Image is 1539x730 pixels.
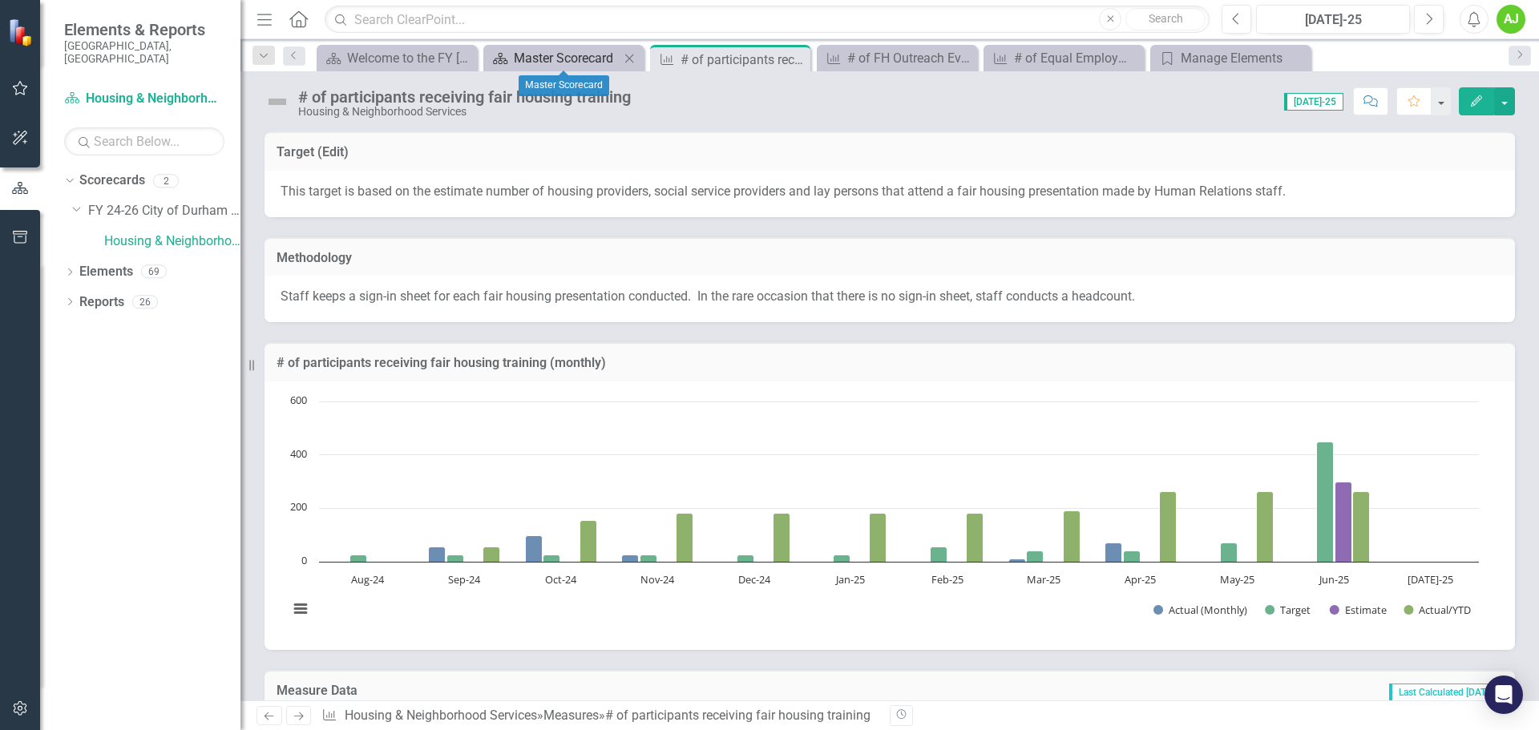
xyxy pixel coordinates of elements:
[298,106,631,118] div: Housing & Neighborhood Services
[580,520,597,562] path: Oct-24, 155. Actual/YTD.
[88,202,240,220] a: FY 24-26 City of Durham Strategic Plan
[141,265,167,279] div: 69
[834,555,850,562] path: Jan-25, 25. Target.
[429,546,446,562] path: Sep-24, 57. Actual (Monthly).
[1330,603,1387,617] button: Show Estimate
[622,555,639,562] path: Nov-24, 26. Actual (Monthly).
[847,48,973,68] div: # of FH Outreach Events
[967,513,984,562] path: Feb-25, 181. Actual/YTD.
[64,39,224,66] small: [GEOGRAPHIC_DATA], [GEOGRAPHIC_DATA]
[79,263,133,281] a: Elements
[1220,572,1254,587] text: May-25
[543,708,599,723] a: Measures
[351,572,385,587] text: Aug-24
[64,127,224,155] input: Search Below...
[1124,551,1141,562] path: Apr-25, 40. Target.
[347,48,473,68] div: Welcome to the FY [DATE]-[DATE] Strategic Plan Landing Page!
[281,393,1499,634] div: Chart. Highcharts interactive chart.
[1149,12,1183,25] span: Search
[1125,572,1156,587] text: Apr-25
[281,288,1499,306] p: Staff keeps a sign-in sheet for each fair housing presentation conducted. In the rare occasion th...
[640,555,657,562] path: Nov-24, 25. Target.
[64,90,224,108] a: Housing & Neighborhood Services
[514,48,620,68] div: Master Scorecard
[821,48,973,68] a: # of FH Outreach Events
[1265,603,1311,617] button: Show Target
[277,356,1503,370] h3: # of participants receiving fair housing training (monthly)
[79,171,145,190] a: Scorecards
[519,75,609,96] div: Master Scorecard
[1353,491,1370,562] path: Jun-25, 263. Actual/YTD.
[487,48,620,68] a: Master Scorecard
[321,707,878,725] div: » »
[545,572,577,587] text: Oct-24
[290,446,307,461] text: 400
[301,553,307,567] text: 0
[1335,482,1352,562] path: Jun-25, 300. Estimate.
[447,555,464,562] path: Sep-24, 25. Target.
[1027,572,1060,587] text: Mar-25
[8,18,36,46] img: ClearPoint Strategy
[289,598,312,620] button: View chart menu, Chart
[1009,559,1026,562] path: Mar-25, 11. Actual (Monthly).
[988,48,1140,68] a: # of Equal Employment Public Accommodation presentations conducted or presented by Division (not ...
[526,535,543,562] path: Oct-24, 98. Actual (Monthly).
[737,555,754,562] path: Dec-24, 25. Target.
[277,145,1503,159] h3: Target (Edit)
[132,295,158,309] div: 26
[1105,542,1122,562] path: Apr-25, 71. Actual (Monthly).
[277,684,786,698] h3: Measure Data
[1027,551,1044,562] path: Mar-25, 40. Target.
[1262,10,1404,30] div: [DATE]-25
[738,572,771,587] text: Dec-24
[677,513,693,562] path: Nov-24, 181. Actual/YTD.
[834,572,865,587] text: Jan-25
[1154,48,1307,68] a: Manage Elements
[1318,572,1349,587] text: Jun-25
[640,572,675,587] text: Nov-24
[681,50,806,70] div: # of participants receiving fair housing training
[79,293,124,312] a: Reports
[104,232,240,251] a: Housing & Neighborhood Services
[153,174,179,188] div: 2
[290,393,307,407] text: 600
[774,513,790,562] path: Dec-24, 181. Actual/YTD.
[1408,572,1453,587] text: [DATE]-25
[1284,93,1343,111] span: [DATE]-25
[543,555,560,562] path: Oct-24, 25. Target.
[321,48,473,68] a: Welcome to the FY [DATE]-[DATE] Strategic Plan Landing Page!
[64,20,224,39] span: Elements & Reports
[931,572,963,587] text: Feb-25
[870,513,887,562] path: Jan-25, 181. Actual/YTD.
[1317,442,1334,562] path: Jun-25, 450. Target.
[1389,684,1501,701] span: Last Calculated [DATE]
[290,499,307,514] text: 200
[1256,5,1410,34] button: [DATE]-25
[298,88,631,106] div: # of participants receiving fair housing training
[1221,542,1238,562] path: May-25, 70. Target.
[345,708,537,723] a: Housing & Neighborhood Services
[281,393,1487,634] svg: Interactive chart
[1064,510,1081,562] path: Mar-25, 192. Actual/YTD.
[605,708,870,723] div: # of participants receiving fair housing training
[277,251,1503,265] h3: Methodology
[1404,603,1471,617] button: Show Actual/YTD
[931,546,947,562] path: Feb-25, 55. Target.
[448,572,481,587] text: Sep-24
[325,6,1210,34] input: Search ClearPoint...
[350,555,367,562] path: Aug-24, 25. Target.
[1125,8,1206,30] button: Search
[1497,5,1525,34] button: AJ
[1153,603,1246,617] button: Show Actual (Monthly)
[483,546,500,562] path: Sep-24, 57. Actual/YTD.
[1484,676,1523,714] div: Open Intercom Messenger
[1160,491,1177,562] path: Apr-25, 263. Actual/YTD.
[1181,48,1307,68] div: Manage Elements
[1257,491,1274,562] path: May-25, 263. Actual/YTD.
[281,184,1286,199] span: This target is based on the estimate number of housing providers, social service providers and la...
[1014,48,1140,68] div: # of Equal Employment Public Accommodation presentations conducted or presented by Division (not ...
[265,89,290,115] img: Not Defined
